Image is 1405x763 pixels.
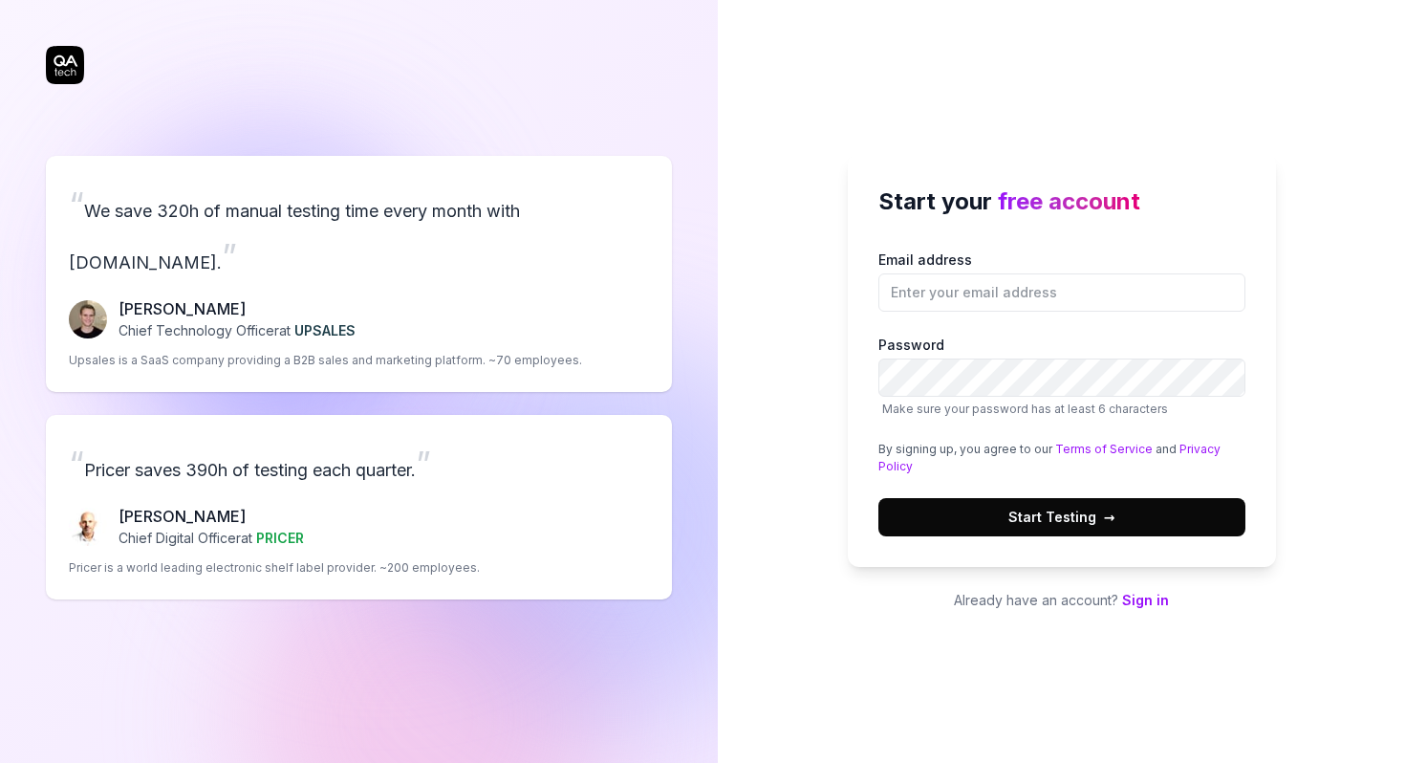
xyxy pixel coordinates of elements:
p: Chief Technology Officer at [119,320,356,340]
input: Email address [878,273,1245,312]
p: [PERSON_NAME] [119,505,304,528]
p: Already have an account? [848,590,1276,610]
p: Upsales is a SaaS company providing a B2B sales and marketing platform. ~70 employees. [69,352,582,369]
label: Password [878,335,1245,418]
p: Chief Digital Officer at [119,528,304,548]
span: “ [69,443,84,485]
img: Fredrik Seidl [69,300,107,338]
a: “We save 320h of manual testing time every month with [DOMAIN_NAME].”Fredrik Seidl[PERSON_NAME]Ch... [46,156,672,392]
span: free account [998,187,1140,215]
h2: Start your [878,185,1245,219]
span: Make sure your password has at least 6 characters [882,402,1168,416]
button: Start Testing→ [878,498,1245,536]
span: PRICER [256,530,304,546]
span: ” [222,235,237,277]
span: UPSALES [294,322,356,338]
a: Terms of Service [1055,442,1153,456]
p: We save 320h of manual testing time every month with [DOMAIN_NAME]. [69,179,649,282]
div: By signing up, you agree to our and [878,441,1245,475]
label: Email address [878,250,1245,312]
span: “ [69,184,84,226]
a: “Pricer saves 390h of testing each quarter.”Chris Chalkitis[PERSON_NAME]Chief Digital Officerat P... [46,415,672,599]
p: Pricer is a world leading electronic shelf label provider. ~200 employees. [69,559,480,577]
a: Sign in [1122,592,1169,608]
p: [PERSON_NAME] [119,297,356,320]
input: PasswordMake sure your password has at least 6 characters [878,359,1245,397]
p: Pricer saves 390h of testing each quarter. [69,438,649,490]
a: Privacy Policy [878,442,1221,473]
img: Chris Chalkitis [69,508,107,546]
span: Start Testing [1008,507,1115,527]
span: → [1104,507,1115,527]
span: ” [416,443,431,485]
